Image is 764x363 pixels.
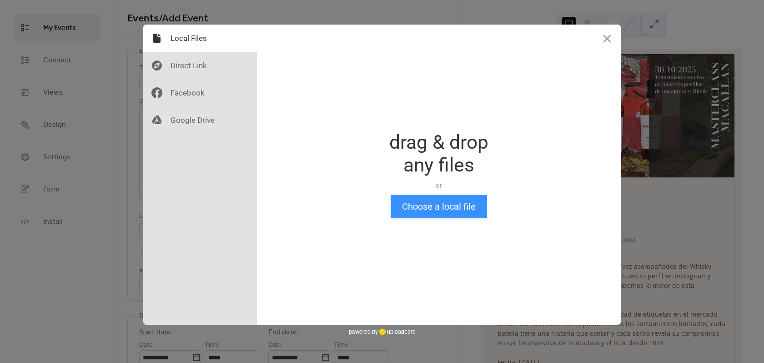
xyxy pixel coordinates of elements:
[143,25,257,52] div: Local Files
[391,195,487,218] button: Choose a local file
[349,325,416,338] div: powered by
[378,328,416,335] a: uploadcare
[143,106,257,134] div: Google Drive
[389,181,488,190] div: or
[143,52,257,79] div: Direct Link
[389,131,488,176] div: drag & drop any files
[593,25,621,52] button: Close
[143,79,257,106] div: Facebook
